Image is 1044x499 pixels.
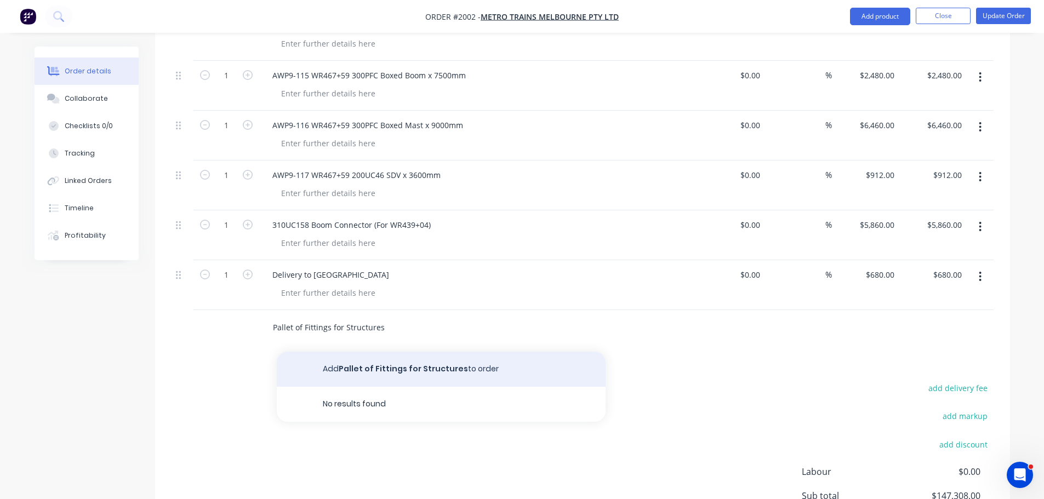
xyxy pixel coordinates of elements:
[35,140,139,167] button: Tracking
[916,8,971,24] button: Close
[937,409,994,423] button: add markup
[825,69,832,82] span: %
[923,381,994,395] button: add delivery fee
[1007,462,1033,488] iframe: Intercom live chat
[264,267,398,283] div: Delivery to [GEOGRAPHIC_DATA]
[35,58,139,85] button: Order details
[825,268,832,281] span: %
[802,465,899,478] span: Labour
[65,203,94,213] div: Timeline
[425,12,481,22] span: Order #2002 -
[65,121,113,131] div: Checklists 0/0
[277,352,606,387] button: AddPallet of Fittings for Structuresto order
[264,67,475,83] div: AWP9-115 WR467+59 300PFC Boxed Boom x 7500mm
[65,148,95,158] div: Tracking
[65,66,111,76] div: Order details
[264,167,449,183] div: AWP9-117 WR467+59 200UC46 SDV x 3600mm
[65,231,106,240] div: Profitability
[35,85,139,112] button: Collaborate
[976,8,1031,24] button: Update Order
[481,12,619,22] a: METRO TRAINS MELBOURNE PTY LTD
[272,317,492,339] input: Start typing to add a product...
[825,169,832,181] span: %
[934,437,994,451] button: add discount
[264,117,472,133] div: AWP9-116 WR467+59 300PFC Boxed Mast x 9000mm
[850,8,910,25] button: Add product
[65,94,108,104] div: Collaborate
[65,176,112,186] div: Linked Orders
[35,194,139,222] button: Timeline
[825,219,832,231] span: %
[264,217,440,233] div: 310UC158 Boom Connector (For WR439+04)
[899,465,980,478] span: $0.00
[20,8,36,25] img: Factory
[35,222,139,249] button: Profitability
[35,112,139,140] button: Checklists 0/0
[35,167,139,194] button: Linked Orders
[825,119,832,131] span: %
